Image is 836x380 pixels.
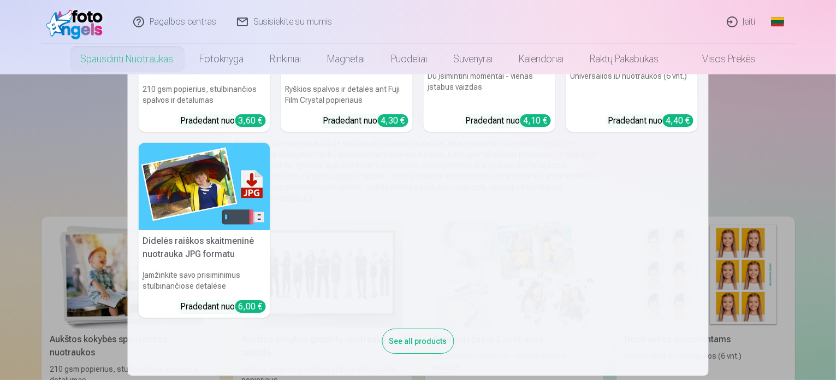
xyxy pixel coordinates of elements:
[441,44,506,74] a: Suvenyrai
[139,143,270,318] a: Didelės raiškos skaitmeninė nuotrauka JPG formatuDidelės raiškos skaitmeninė nuotrauka JPG format...
[281,79,413,110] h6: Ryškios spalvos ir detalės ant Fuji Film Crystal popieriaus
[46,4,109,39] img: /fa2
[139,143,270,231] img: Didelės raiškos skaitmeninė nuotrauka JPG formatu
[506,44,577,74] a: Kalendoriai
[424,66,555,110] h6: Du įsimintini momentai - vienas įstabus vaizdas
[181,114,266,127] div: Pradedant nuo
[663,114,693,127] div: 4,40 €
[68,44,187,74] a: Spausdinti nuotraukas
[139,230,270,265] h5: Didelės raiškos skaitmeninė nuotrauka JPG formatu
[378,44,441,74] a: Puodeliai
[181,300,266,313] div: Pradedant nuo
[382,335,454,346] a: See all products
[382,329,454,354] div: See all products
[672,44,769,74] a: Visos prekės
[577,44,672,74] a: Raktų pakabukas
[520,114,551,127] div: 4,10 €
[139,265,270,296] h6: Įamžinkite savo prisiminimus stulbinančiose detalėse
[257,44,315,74] a: Rinkiniai
[378,114,408,127] div: 4,30 €
[235,114,266,127] div: 3,60 €
[323,114,408,127] div: Pradedant nuo
[315,44,378,74] a: Magnetai
[566,66,698,110] h6: Universalios ID nuotraukos (6 vnt.)
[187,44,257,74] a: Fotoknyga
[235,300,266,313] div: 6,00 €
[608,114,693,127] div: Pradedant nuo
[466,114,551,127] div: Pradedant nuo
[139,79,270,110] h6: 210 gsm popierius, stulbinančios spalvos ir detalumas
